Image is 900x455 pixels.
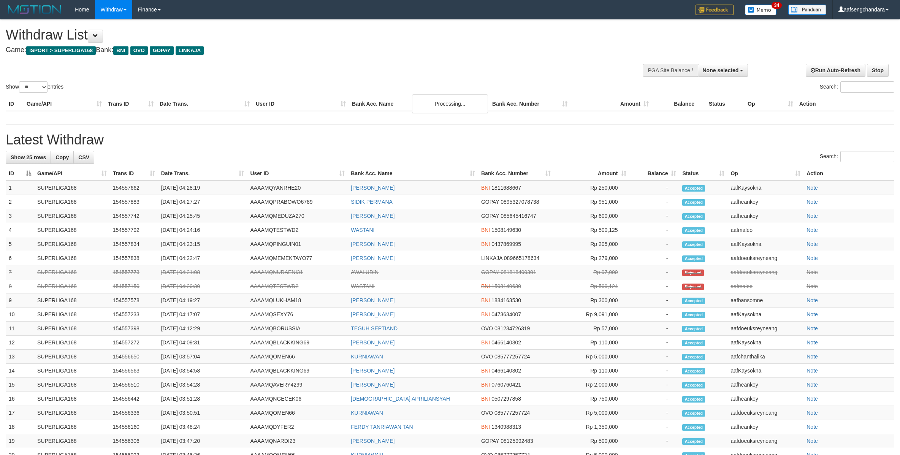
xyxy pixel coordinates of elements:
span: Copy 0466140302 to clipboard [491,368,521,374]
td: 154556510 [110,378,158,392]
a: Note [807,199,818,205]
td: Rp 5,000,000 [554,350,629,364]
td: 18 [6,420,34,434]
th: Status: activate to sort column ascending [679,166,727,181]
td: 6 [6,251,34,265]
td: 7 [6,265,34,279]
span: Accepted [682,227,705,234]
td: aafheankoy [727,195,803,209]
a: Note [807,227,818,233]
a: [PERSON_NAME] [351,368,395,374]
th: Game/API: activate to sort column ascending [34,166,110,181]
td: Rp 9,091,000 [554,308,629,322]
td: SUPERLIGA168 [34,378,110,392]
td: - [629,209,680,223]
span: Accepted [682,424,705,431]
h1: Withdraw List [6,27,593,43]
td: - [629,350,680,364]
span: BNI [481,227,490,233]
a: Note [807,185,818,191]
td: 13 [6,350,34,364]
td: AAAAMQOMEN66 [247,406,348,420]
a: Note [807,213,818,219]
span: Copy 0507297858 to clipboard [491,396,521,402]
td: 2 [6,195,34,209]
span: Copy 0473634007 to clipboard [491,311,521,317]
td: SUPERLIGA168 [34,308,110,322]
td: [DATE] 03:54:28 [158,378,247,392]
span: Copy 1340988313 to clipboard [491,424,521,430]
td: [DATE] 03:54:58 [158,364,247,378]
a: [PERSON_NAME] [351,339,395,346]
td: Rp 250,000 [554,181,629,195]
td: - [629,308,680,322]
img: panduan.png [788,5,826,15]
td: AAAAMQBLACKKING69 [247,336,348,350]
td: AAAAMQNARDI23 [247,434,348,448]
span: ISPORT > SUPERLIGA168 [26,46,96,55]
div: PGA Site Balance / [643,64,697,77]
span: BNI [481,339,490,346]
td: Rp 57,000 [554,322,629,336]
span: Accepted [682,354,705,360]
a: Copy [51,151,74,164]
td: SUPERLIGA168 [34,293,110,308]
a: [PERSON_NAME] [351,241,395,247]
td: - [629,223,680,237]
td: 154556563 [110,364,158,378]
td: [DATE] 04:22:47 [158,251,247,265]
span: BNI [481,185,490,191]
td: aafdoeuksreyneang [727,251,803,265]
button: None selected [698,64,748,77]
td: [DATE] 03:47:20 [158,434,247,448]
td: Rp 279,000 [554,251,629,265]
th: Game/API [24,97,105,111]
th: Bank Acc. Name [349,97,489,111]
td: AAAAMQMEMEKTAYO77 [247,251,348,265]
span: GOPAY [481,269,499,275]
td: - [629,378,680,392]
span: None selected [703,67,739,73]
td: Rp 600,000 [554,209,629,223]
td: 14 [6,364,34,378]
span: Accepted [682,185,705,192]
td: Rp 1,350,000 [554,420,629,434]
a: SIDIK PERMANA [351,199,393,205]
td: 12 [6,336,34,350]
span: BNI [481,382,490,388]
span: BNI [481,241,490,247]
select: Showentries [19,81,48,93]
td: AAAAMQBLACKKING69 [247,364,348,378]
td: AAAAMQAVERY4299 [247,378,348,392]
a: Note [807,339,818,346]
td: - [629,293,680,308]
td: - [629,364,680,378]
span: Rejected [682,270,704,276]
td: Rp 5,000,000 [554,406,629,420]
td: AAAAMQOMEN66 [247,350,348,364]
td: aafKaysokna [727,308,803,322]
td: AAAAMQNGECEK06 [247,392,348,406]
td: SUPERLIGA168 [34,195,110,209]
td: [DATE] 04:17:07 [158,308,247,322]
td: - [629,181,680,195]
a: [PERSON_NAME] [351,297,395,303]
th: Amount: activate to sort column ascending [554,166,629,181]
a: WASTANI [351,227,374,233]
a: Note [807,424,818,430]
th: Date Trans. [157,97,253,111]
span: LINKAJA [176,46,204,55]
td: 17 [6,406,34,420]
span: LINKAJA [481,255,502,261]
td: SUPERLIGA168 [34,336,110,350]
td: AAAAMQSEXY76 [247,308,348,322]
td: Rp 951,000 [554,195,629,209]
td: - [629,420,680,434]
td: aafKaysokna [727,237,803,251]
td: aafdoeuksreyneang [727,434,803,448]
span: BNI [481,396,490,402]
td: [DATE] 04:27:27 [158,195,247,209]
td: - [629,434,680,448]
td: aafheankoy [727,420,803,434]
span: Copy 0760760421 to clipboard [491,382,521,388]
